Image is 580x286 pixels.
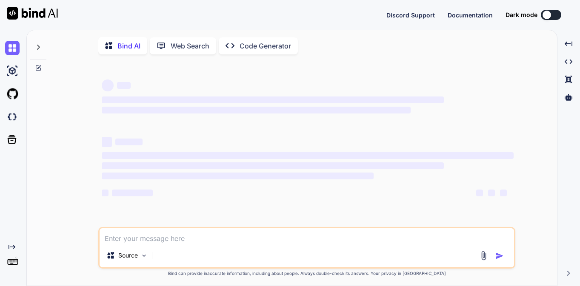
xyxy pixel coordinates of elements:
span: ‌ [102,79,114,91]
img: Bind AI [7,7,58,20]
button: Discord Support [386,11,435,20]
span: ‌ [488,190,495,196]
span: ‌ [102,162,443,169]
span: ‌ [500,190,507,196]
span: ‌ [115,139,143,145]
span: ‌ [476,190,483,196]
button: Documentation [448,11,493,20]
p: Code Generator [240,41,291,51]
p: Bind AI [117,41,140,51]
p: Web Search [171,41,209,51]
img: chat [5,41,20,55]
span: ‌ [102,173,374,179]
img: icon [495,252,504,260]
span: ‌ [102,190,109,196]
span: ‌ [102,96,443,103]
span: Documentation [448,11,493,19]
span: ‌ [102,107,411,113]
span: Discord Support [386,11,435,19]
img: attachment [479,251,489,261]
img: githubLight [5,87,20,101]
p: Source [118,251,138,260]
span: ‌ [117,82,131,89]
img: darkCloudIdeIcon [5,110,20,124]
p: Bind can provide inaccurate information, including about people. Always double-check its answers.... [98,270,515,277]
img: Pick Models [140,252,148,259]
img: ai-studio [5,64,20,78]
span: ‌ [102,137,112,147]
span: Dark mode [506,11,537,19]
span: ‌ [112,190,153,196]
span: ‌ [102,152,514,159]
